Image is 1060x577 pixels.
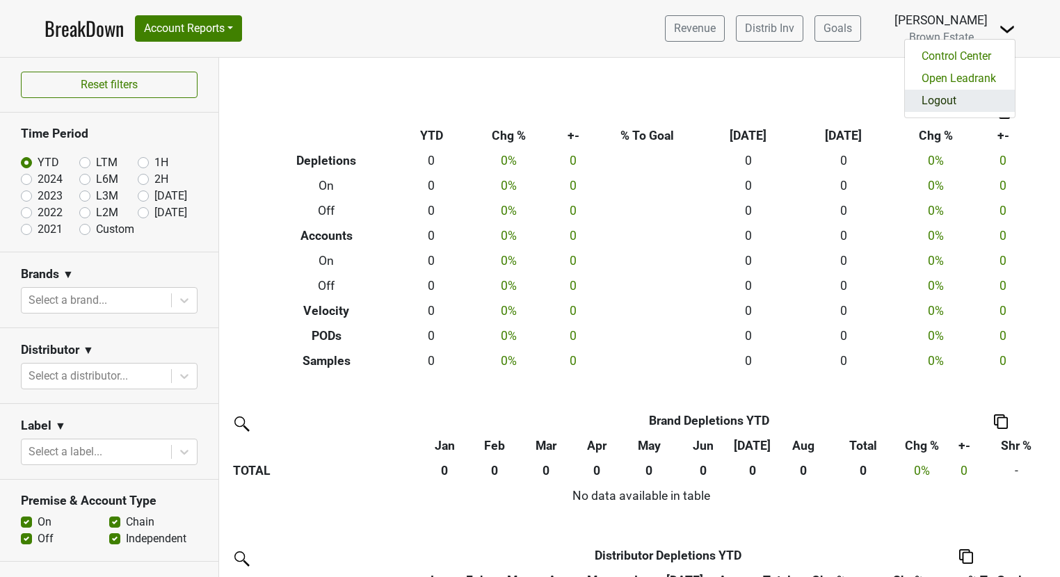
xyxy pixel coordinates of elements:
span: ▼ [63,266,74,283]
td: 0 % [464,273,553,298]
th: Velocity [254,298,399,323]
td: 0 % [891,149,980,174]
th: Total: activate to sort column ascending [830,433,896,458]
td: 0 [796,273,891,298]
th: Jun: activate to sort column ascending [677,433,729,458]
label: [DATE] [154,204,187,221]
th: Distributor Depletions YTD [457,543,879,568]
td: 0 [700,323,796,348]
td: 0 [700,149,796,174]
h3: Brands [21,267,59,282]
td: 0 [796,199,891,224]
span: ▼ [83,342,94,359]
td: 0 [700,224,796,249]
td: 0 [399,224,464,249]
td: 0 [796,149,891,174]
td: 0 [981,249,1026,274]
th: Brand Depletions YTD [469,408,948,433]
td: 0 [553,174,593,199]
span: 0% [914,464,930,478]
td: 0 [981,224,1026,249]
th: On [254,249,399,274]
th: Chg % [891,124,980,149]
td: 0 [700,249,796,274]
label: [DATE] [154,188,187,204]
td: 0 [553,273,593,298]
td: 0 % [891,323,980,348]
label: 2022 [38,204,63,221]
td: 0 % [891,348,980,373]
td: 0 % [464,224,553,249]
span: 0 [961,464,967,478]
td: 0 % [464,249,553,274]
img: Dropdown Menu [999,21,1015,38]
td: 0 [399,174,464,199]
img: Copy to clipboard [959,549,973,564]
h3: Time Period [21,127,198,141]
label: Chain [126,514,154,530]
td: 0 [981,298,1026,323]
td: 0 [553,323,593,348]
td: 0 [981,323,1026,348]
th: Apr: activate to sort column ascending [573,433,621,458]
td: 0 % [464,199,553,224]
label: YTD [38,154,59,171]
td: 0 [796,249,891,274]
th: Shr %: activate to sort column ascending [980,433,1053,458]
a: Control Center [905,45,1015,67]
td: 0 % [891,298,980,323]
td: 0 [796,224,891,249]
td: 0 [399,249,464,274]
th: Depletions [254,149,399,174]
td: 0 [700,174,796,199]
td: 0 [700,273,796,298]
label: 2H [154,171,168,188]
td: 0 [981,273,1026,298]
th: TOTAL [230,458,419,483]
td: 0 % [464,323,553,348]
td: 0 [553,348,593,373]
td: 0 [553,249,593,274]
img: Copy to clipboard [994,414,1008,429]
th: May: activate to sort column ascending [621,433,677,458]
label: Independent [126,530,186,547]
th: 0 [621,458,677,483]
td: 0 [981,348,1026,373]
td: 0 [399,273,464,298]
th: 0 [677,458,729,483]
td: 0 [796,298,891,323]
label: 2021 [38,221,63,238]
img: filter [230,546,252,569]
a: Distrib Inv [736,15,803,42]
td: 0 [553,298,593,323]
th: Jan: activate to sort column ascending [419,433,469,458]
div: [PERSON_NAME] [894,11,988,29]
td: 0 % [891,174,980,199]
th: +-: activate to sort column ascending [948,433,979,458]
button: Account Reports [135,15,242,42]
th: Accounts [254,224,399,249]
td: 0 % [464,348,553,373]
th: +- [981,124,1026,149]
th: Feb: activate to sort column ascending [469,433,519,458]
th: 0 [830,458,896,483]
th: +- [553,124,593,149]
th: 0 [520,458,573,483]
th: Off [254,273,399,298]
td: 0 [399,348,464,373]
div: Dropdown Menu [904,39,1015,118]
th: Mar: activate to sort column ascending [520,433,573,458]
td: 0 [981,199,1026,224]
th: 0 [419,458,469,483]
span: ▼ [55,418,66,434]
label: L3M [96,188,118,204]
a: BreakDown [45,14,124,43]
a: Goals [814,15,861,42]
td: 0 % [464,298,553,323]
th: Aug: activate to sort column ascending [776,433,830,458]
th: [DATE] [796,124,891,149]
td: 0 [553,224,593,249]
td: 0 [399,323,464,348]
td: 0 [981,174,1026,199]
th: % To Goal [593,124,700,149]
